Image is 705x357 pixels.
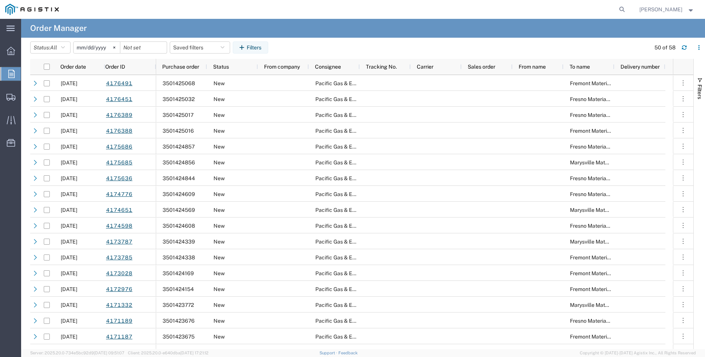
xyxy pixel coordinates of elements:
[30,19,87,38] h4: Order Manager
[570,175,635,181] span: Fresno Materials Receiving
[213,80,225,86] span: New
[315,223,392,229] span: Pacific Gas & Electric Company
[233,41,268,54] button: Filters
[61,223,77,229] span: 10/06/2025
[163,223,195,229] span: 3501424608
[570,334,639,340] span: Fremont Materials Receiving
[213,318,225,324] span: New
[570,128,639,134] span: Fremont Materials Receiving
[106,219,133,233] a: 4174598
[468,64,495,70] span: Sales order
[163,128,194,134] span: 3501425016
[570,286,639,292] span: Fremont Materials Receiving
[120,42,167,53] input: Not set
[319,351,338,355] a: Support
[315,175,392,181] span: Pacific Gas & Electric Company
[366,64,397,70] span: Tracking No.
[213,175,225,181] span: New
[163,286,194,292] span: 3501424154
[61,175,77,181] span: 10/07/2025
[570,302,643,308] span: Marysville Materials Receiving
[163,144,195,150] span: 3501424857
[315,270,392,276] span: Pacific Gas & Electric Company
[639,5,682,14] span: Betty Ortiz
[106,299,133,312] a: 4171332
[61,207,77,213] span: 10/06/2025
[106,140,133,153] a: 4175686
[61,270,77,276] span: 10/02/2025
[106,77,133,90] a: 4176491
[106,188,133,201] a: 4174776
[106,172,133,185] a: 4175636
[61,334,77,340] span: 09/30/2025
[580,350,696,356] span: Copyright © [DATE]-[DATE] Agistix Inc., All Rights Reserved
[30,351,124,355] span: Server: 2025.20.0-734e5bc92d9
[264,64,300,70] span: From company
[213,286,225,292] span: New
[639,5,695,14] button: [PERSON_NAME]
[61,191,77,197] span: 10/06/2025
[94,351,124,355] span: [DATE] 09:51:07
[30,41,71,54] button: Status:All
[519,64,546,70] span: From name
[213,207,225,213] span: New
[106,251,133,264] a: 4173785
[213,144,225,150] span: New
[163,302,194,308] span: 3501423772
[315,239,392,245] span: Pacific Gas & Electric Company
[163,159,195,165] span: 3501424856
[162,64,199,70] span: Purchase order
[163,239,195,245] span: 3501424339
[61,318,77,324] span: 09/30/2025
[315,96,392,102] span: Pacific Gas & Electric Company
[61,302,77,308] span: 09/30/2025
[106,283,133,296] a: 4172976
[106,314,133,328] a: 4171189
[105,64,125,70] span: Order ID
[180,351,209,355] span: [DATE] 17:21:12
[74,42,120,53] input: Not set
[570,207,643,213] span: Marysville Materials Receiving
[163,270,194,276] span: 3501424169
[61,254,77,260] span: 10/03/2025
[621,64,660,70] span: Delivery number
[315,334,392,340] span: Pacific Gas & Electric Company
[213,96,225,102] span: New
[570,223,635,229] span: Fresno Materials Receiving
[315,318,392,324] span: Pacific Gas & Electric Company
[570,191,635,197] span: Fresno Materials Receiving
[61,112,77,118] span: 10/08/2025
[213,270,225,276] span: New
[106,235,133,248] a: 4173787
[106,124,133,138] a: 4176388
[315,207,392,213] span: Pacific Gas & Electric Company
[654,44,676,52] div: 50 of 58
[570,64,590,70] span: To name
[50,44,57,51] span: All
[213,64,229,70] span: Status
[163,207,195,213] span: 3501424569
[61,128,77,134] span: 10/08/2025
[213,254,225,260] span: New
[61,159,77,165] span: 10/07/2025
[570,270,639,276] span: Fremont Materials Receiving
[106,156,133,169] a: 4175685
[106,93,133,106] a: 4176451
[61,239,77,245] span: 10/03/2025
[315,112,392,118] span: Pacific Gas & Electric Company
[315,128,392,134] span: Pacific Gas & Electric Company
[106,109,133,122] a: 4176389
[213,128,225,134] span: New
[213,334,225,340] span: New
[570,318,635,324] span: Fresno Materials Receiving
[315,286,392,292] span: Pacific Gas & Electric Company
[315,80,392,86] span: Pacific Gas & Electric Company
[163,254,195,260] span: 3501424338
[315,159,392,165] span: Pacific Gas & Electric Company
[61,286,77,292] span: 10/02/2025
[213,112,225,118] span: New
[315,302,392,308] span: Pacific Gas & Electric Company
[213,191,225,197] span: New
[106,330,133,343] a: 4171187
[170,41,230,54] button: Saved filters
